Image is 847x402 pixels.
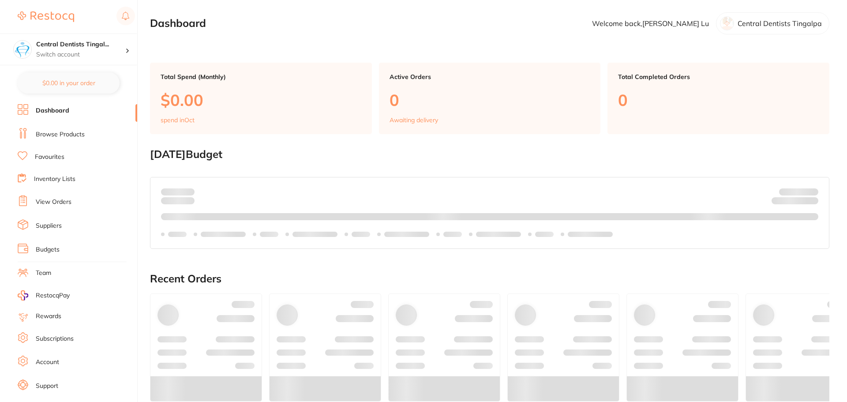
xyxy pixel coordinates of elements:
a: Restocq Logo [18,7,74,27]
p: Labels [443,231,462,238]
a: Total Spend (Monthly)$0.00spend inOct [150,63,372,134]
p: Remaining: [772,195,818,206]
a: Favourites [35,153,64,162]
p: Labels extended [292,231,337,238]
img: Central Dentists Tingalpa [14,41,31,58]
a: Total Completed Orders0 [607,63,829,134]
p: Labels [168,231,187,238]
p: 0 [618,91,819,109]
a: Dashboard [36,106,69,115]
h2: Recent Orders [150,273,829,285]
a: Support [36,382,58,391]
strong: $0.00 [803,199,818,207]
p: Spent: [161,188,195,195]
a: Suppliers [36,222,62,230]
h2: [DATE] Budget [150,148,829,161]
strong: $NaN [801,188,818,195]
p: Labels extended [476,231,521,238]
p: spend in Oct [161,116,195,124]
h2: Dashboard [150,17,206,30]
p: Awaiting delivery [390,116,438,124]
h4: Central Dentists Tingalpa [36,40,125,49]
a: View Orders [36,198,71,207]
p: Central Dentists Tingalpa [738,19,822,27]
a: Account [36,358,59,367]
p: Total Spend (Monthly) [161,73,361,80]
p: Labels [352,231,370,238]
button: $0.00 in your order [18,72,120,94]
a: Active Orders0Awaiting delivery [379,63,601,134]
p: Switch account [36,50,125,59]
p: Budget: [779,188,818,195]
p: Labels [260,231,278,238]
a: Team [36,269,51,278]
a: RestocqPay [18,290,70,301]
span: RestocqPay [36,291,70,300]
a: Browse Products [36,130,85,139]
p: Total Completed Orders [618,73,819,80]
p: Labels [535,231,554,238]
a: Subscriptions [36,334,74,343]
p: Labels extended [384,231,429,238]
p: Labels extended [201,231,246,238]
img: Restocq Logo [18,11,74,22]
a: Inventory Lists [34,175,75,184]
a: Budgets [36,245,60,254]
strong: $0.00 [179,188,195,195]
a: Rewards [36,312,61,321]
p: month [161,195,195,206]
p: Active Orders [390,73,590,80]
p: Welcome back, [PERSON_NAME] Lu [592,19,709,27]
p: Labels extended [568,231,613,238]
p: 0 [390,91,590,109]
p: $0.00 [161,91,361,109]
img: RestocqPay [18,290,28,301]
